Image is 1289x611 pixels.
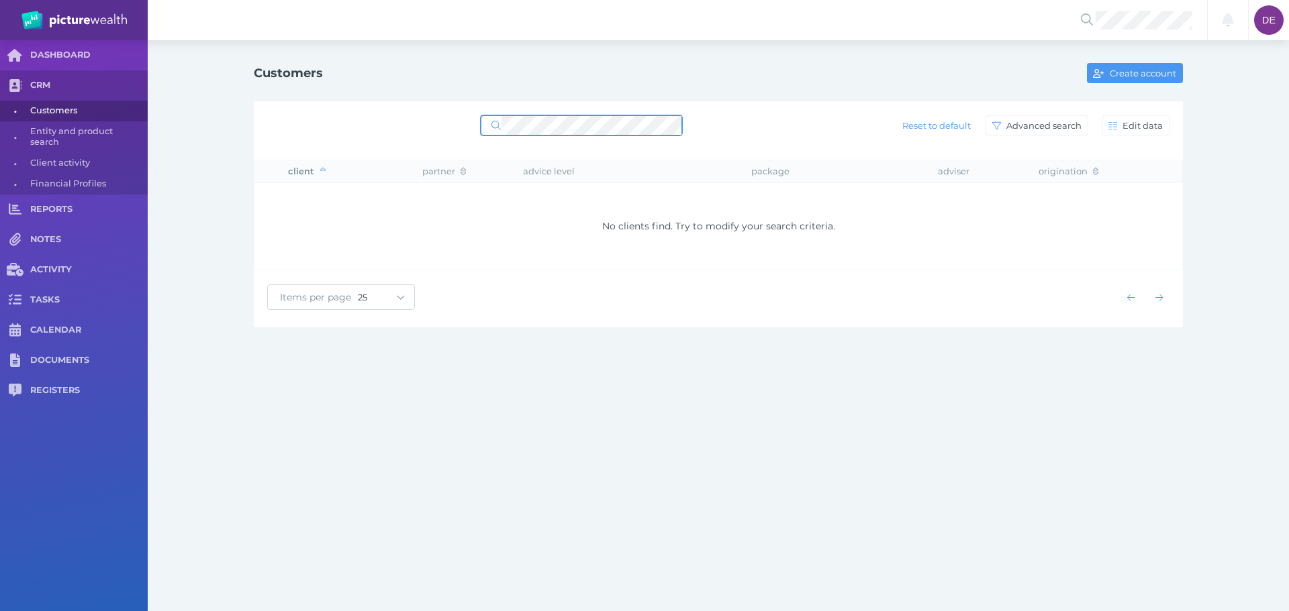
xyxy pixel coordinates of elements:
[30,80,148,91] span: CRM
[30,355,148,366] span: DOCUMENTS
[896,115,977,135] button: Reset to default
[1107,68,1182,78] span: Create account
[30,50,148,61] span: DASHBOARD
[513,160,742,183] th: advice level
[30,385,148,396] span: REGISTERS
[1039,166,1098,176] span: origination
[30,153,143,174] span: Client activity
[30,101,143,121] span: Customers
[1087,63,1183,83] button: Create account
[30,174,143,195] span: Financial Profiles
[1254,5,1284,35] div: Darcie Ercegovich
[30,204,148,215] span: REPORTS
[741,160,927,183] th: package
[30,325,148,336] span: CALENDAR
[30,264,148,276] span: ACTIVITY
[1262,15,1276,25] span: DE
[1121,287,1141,307] button: Show previous page
[288,166,326,176] span: client
[1149,287,1169,307] button: Show next page
[928,160,1029,183] th: adviser
[1120,120,1169,131] span: Edit data
[1102,115,1169,135] button: Edit data
[897,120,977,131] span: Reset to default
[30,121,143,153] span: Entity and product search
[254,66,323,80] h1: Customers
[30,294,148,306] span: TASKS
[1004,120,1088,131] span: Advanced search
[602,220,835,232] span: No clients find. Try to modify your search criteria.
[986,115,1088,135] button: Advanced search
[30,234,148,245] span: NOTES
[268,291,358,303] span: Items per page
[21,11,127,30] img: PW
[422,166,466,176] span: partner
